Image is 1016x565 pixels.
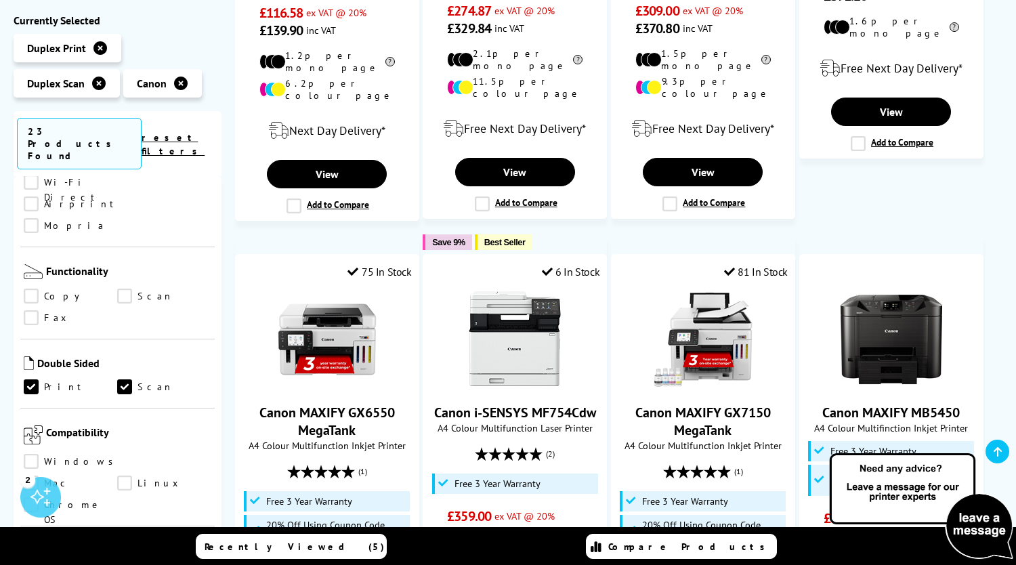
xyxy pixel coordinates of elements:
label: Add to Compare [287,198,369,213]
span: Compare Products [608,541,772,553]
span: inc VAT [494,22,524,35]
span: £139.16 [824,509,868,527]
a: Canon MAXIFY MB5450 [822,404,960,421]
span: inc VAT [683,22,713,35]
div: 2 [20,472,35,487]
label: Add to Compare [475,196,557,211]
a: Canon i-SENSYS MF754Cdw [434,404,596,421]
span: A4 Colour Multifunction Inkjet Printer [618,439,788,452]
a: Windows [24,455,121,469]
a: Print [24,380,117,395]
a: Fax [24,311,117,326]
a: Canon i-SENSYS MF754Cdw [464,379,566,393]
span: ex VAT @ 20% [494,509,555,522]
label: Add to Compare [662,196,745,211]
a: Copy [24,289,117,304]
span: A4 Colour Multifinction Inkjet Printer [807,421,976,434]
span: 20% Off Using Coupon Code CANON20 [266,520,406,541]
span: £309.00 [635,2,679,20]
li: 1.5p per mono page [635,47,771,72]
span: Canon [137,77,167,90]
label: Add to Compare [851,136,933,151]
a: Canon MAXIFY GX7150 MegaTank [652,379,754,393]
span: Free 3 Year Warranty [642,496,728,507]
li: 1.2p per mono page [259,49,395,74]
img: Canon MAXIFY MB5450 [841,289,942,390]
li: 9.3p per colour page [635,75,771,100]
span: £139.90 [259,22,303,39]
span: 23 Products Found [17,118,142,169]
a: View [831,98,951,126]
span: Duplex Print [27,41,86,55]
span: ex VAT @ 20% [494,4,555,17]
span: Recently Viewed (5) [205,541,385,553]
li: 1.6p per mono page [824,15,959,39]
span: Free 3 Year Warranty [266,496,352,507]
img: Canon MAXIFY GX6550 MegaTank [276,289,378,390]
span: £370.80 [635,20,679,37]
img: Double Sided [24,357,34,371]
span: £430.80 [447,525,491,543]
span: £359.00 [447,507,491,525]
span: £274.87 [447,2,491,20]
span: Free 3 Year Warranty [454,478,541,489]
a: View [455,158,575,186]
span: A4 Colour Multifunction Inkjet Printer [242,439,412,452]
li: 2.1p per mono page [447,47,583,72]
a: Compare Products [586,534,777,559]
img: Functionality [24,265,43,280]
a: Scan [117,289,211,304]
button: Save 9% [423,234,471,250]
a: Wi-Fi Direct [24,175,117,190]
span: inc VAT [306,24,336,37]
div: modal_delivery [242,112,412,150]
div: Currently Selected [14,14,221,27]
a: Canon MAXIFY GX7150 MegaTank [635,404,771,439]
a: Chrome OS [24,498,117,513]
a: View [267,160,387,188]
span: (1) [734,459,743,484]
button: Best Seller [475,234,532,250]
span: £116.58 [259,4,303,22]
a: Canon MAXIFY MB5450 [841,379,942,393]
a: Mac [24,476,117,491]
span: Functionality [46,265,211,282]
a: View [643,158,763,186]
div: 6 In Stock [542,265,600,278]
span: ex VAT @ 20% [683,4,743,17]
div: 75 In Stock [347,265,411,278]
a: Recently Viewed (5) [196,534,387,559]
img: Canon MAXIFY GX7150 MegaTank [652,289,754,390]
span: (2) [546,441,555,467]
span: £329.84 [447,20,491,37]
div: modal_delivery [430,110,599,148]
a: Linux [117,476,211,491]
span: Compatibility [46,426,211,448]
span: Best Seller [484,237,526,247]
div: modal_delivery [618,110,788,148]
a: reset filters [142,131,205,157]
span: Duplex Scan [27,77,85,90]
a: Canon MAXIFY GX6550 MegaTank [259,404,395,439]
span: A4 Colour Multifunction Laser Printer [430,421,599,434]
span: Double Sided [37,357,211,373]
a: Scan [117,380,211,395]
div: 81 In Stock [724,265,788,278]
a: Airprint [24,197,120,212]
li: 11.5p per colour page [447,75,583,100]
span: Save 9% [432,237,465,247]
span: Free 3 Year Warranty [830,446,916,457]
img: Open Live Chat window [826,451,1016,562]
a: Canon MAXIFY GX6550 MegaTank [276,379,378,393]
img: Canon i-SENSYS MF754Cdw [464,289,566,390]
span: 20% Off Using Coupon Code CANON20 [642,520,782,541]
a: Mopria [24,219,117,234]
span: ex VAT @ 20% [306,6,366,19]
li: 6.2p per colour page [259,77,395,102]
img: Compatibility [24,426,43,445]
span: (1) [358,459,367,484]
div: modal_delivery [807,49,976,87]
